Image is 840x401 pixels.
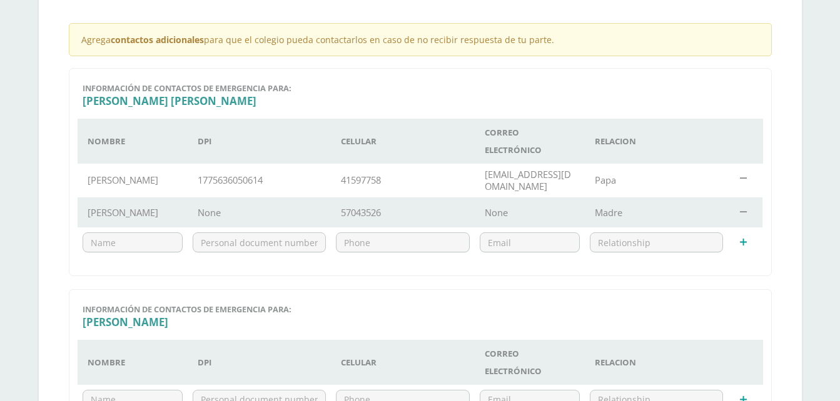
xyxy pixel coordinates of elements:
[475,119,585,164] th: Correo electrónico
[590,233,723,252] input: Relationship
[83,82,291,94] span: Información de contactos de emergencia para:
[83,304,291,315] span: Información de contactos de emergencia para:
[83,315,758,329] h3: [PERSON_NAME]
[475,164,585,197] td: [EMAIL_ADDRESS][DOMAIN_NAME]
[83,94,758,108] h3: [PERSON_NAME] [PERSON_NAME]
[337,233,469,252] input: Phone
[188,119,331,164] th: DPI
[480,233,579,252] input: Email
[188,197,331,227] td: None
[585,164,729,197] td: Papa
[331,164,475,197] td: 41597758
[188,340,331,385] th: DPI
[78,340,188,385] th: Nombre
[188,164,331,197] td: 1775636050614
[78,164,188,197] td: [PERSON_NAME]
[585,197,729,227] td: Madre
[78,197,188,227] td: [PERSON_NAME]
[331,197,475,227] td: 57043526
[193,233,326,252] input: Personal document number
[111,34,204,46] strong: contactos adicionales
[331,119,475,164] th: Celular
[83,233,182,252] input: Name
[81,34,554,46] span: Agrega para que el colegio pueda contactarlos en caso de no recibir respuesta de tu parte.
[331,340,475,385] th: Celular
[585,119,729,164] th: Relacion
[78,119,188,164] th: Nombre
[475,340,585,385] th: Correo electrónico
[585,340,729,385] th: Relacion
[475,197,585,227] td: None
